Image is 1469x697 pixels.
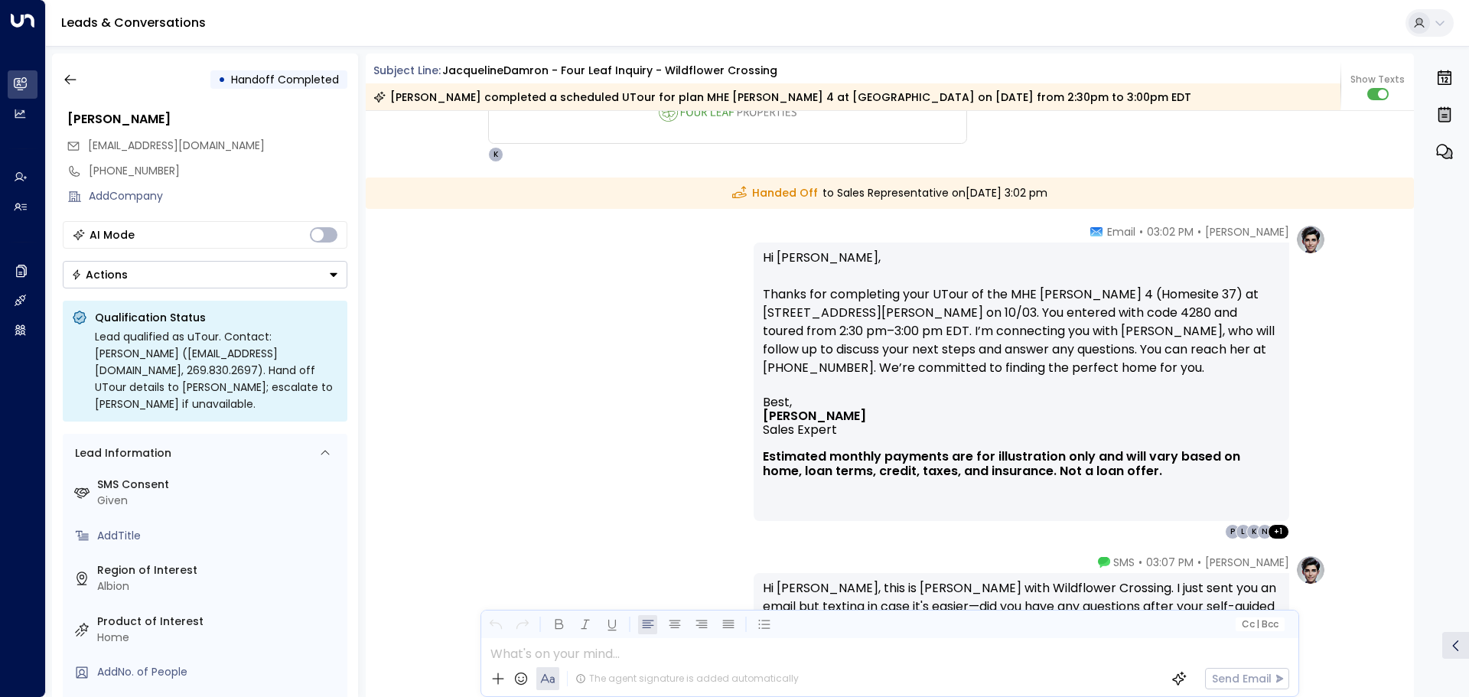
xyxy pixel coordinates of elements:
[1138,555,1142,570] span: •
[1268,524,1289,539] div: + 1
[763,409,866,423] span: [PERSON_NAME]
[95,328,338,412] div: Lead qualified as uTour. Contact: [PERSON_NAME] ([EMAIL_ADDRESS][DOMAIN_NAME], 269.830.2697). Han...
[89,188,347,204] div: AddCompany
[97,630,341,646] div: Home
[1205,224,1289,239] span: [PERSON_NAME]
[763,249,1280,396] p: Hi [PERSON_NAME], Thanks for completing your UTour of the MHE [PERSON_NAME] 4 (Homesite 37) at [S...
[763,423,837,437] span: Sales Expert
[67,110,347,129] div: [PERSON_NAME]
[1113,555,1135,570] span: SMS
[366,178,1415,209] div: to Sales Representative on [DATE] 3:02 pm
[97,528,341,544] div: AddTitle
[442,63,777,79] div: JacquelineDamron - Four Leaf Inquiry - Wildflower Crossing
[763,449,1280,478] span: Estimated monthly payments are for illustration only and will vary based on home, loan terms, cre...
[513,615,532,634] button: Redo
[1246,524,1262,539] div: K
[373,90,1191,105] div: [PERSON_NAME] completed a scheduled UTour for plan MHE [PERSON_NAME] 4 at [GEOGRAPHIC_DATA] on [D...
[1256,619,1259,630] span: |
[763,396,792,409] span: Best,
[231,72,339,87] span: Handoff Completed
[575,672,799,686] div: The agent signature is added automatically
[1225,524,1240,539] div: P
[95,310,338,325] p: Qualification Status
[97,493,341,509] div: Given
[1139,224,1143,239] span: •
[1147,224,1194,239] span: 03:02 PM
[218,66,226,93] div: •
[486,615,505,634] button: Undo
[1205,555,1289,570] span: [PERSON_NAME]
[1350,73,1405,86] span: Show Texts
[1257,524,1272,539] div: N
[373,63,441,78] span: Subject Line:
[97,614,341,630] label: Product of Interest
[763,579,1280,689] div: Hi [PERSON_NAME], this is [PERSON_NAME] with Wildflower Crossing. I just sent you an email but te...
[97,477,341,493] label: SMS Consent
[1235,617,1284,632] button: Cc|Bcc
[1107,224,1135,239] span: Email
[1146,555,1194,570] span: 03:07 PM
[488,147,503,162] div: K
[63,261,347,288] button: Actions
[732,185,818,201] span: Handed Off
[1197,224,1201,239] span: •
[97,664,341,680] div: AddNo. of People
[1295,224,1326,255] img: profile-logo.png
[61,14,206,31] a: Leads & Conversations
[70,445,171,461] div: Lead Information
[88,138,265,154] span: nikewus4@yahoo.com
[1295,555,1326,585] img: profile-logo.png
[97,578,341,594] div: Albion
[1241,619,1278,630] span: Cc Bcc
[63,261,347,288] div: Button group with a nested menu
[88,138,265,153] span: [EMAIL_ADDRESS][DOMAIN_NAME]
[1236,524,1251,539] div: L
[89,163,347,179] div: [PHONE_NUMBER]
[97,562,341,578] label: Region of Interest
[71,268,128,282] div: Actions
[90,227,135,243] div: AI Mode
[1197,555,1201,570] span: •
